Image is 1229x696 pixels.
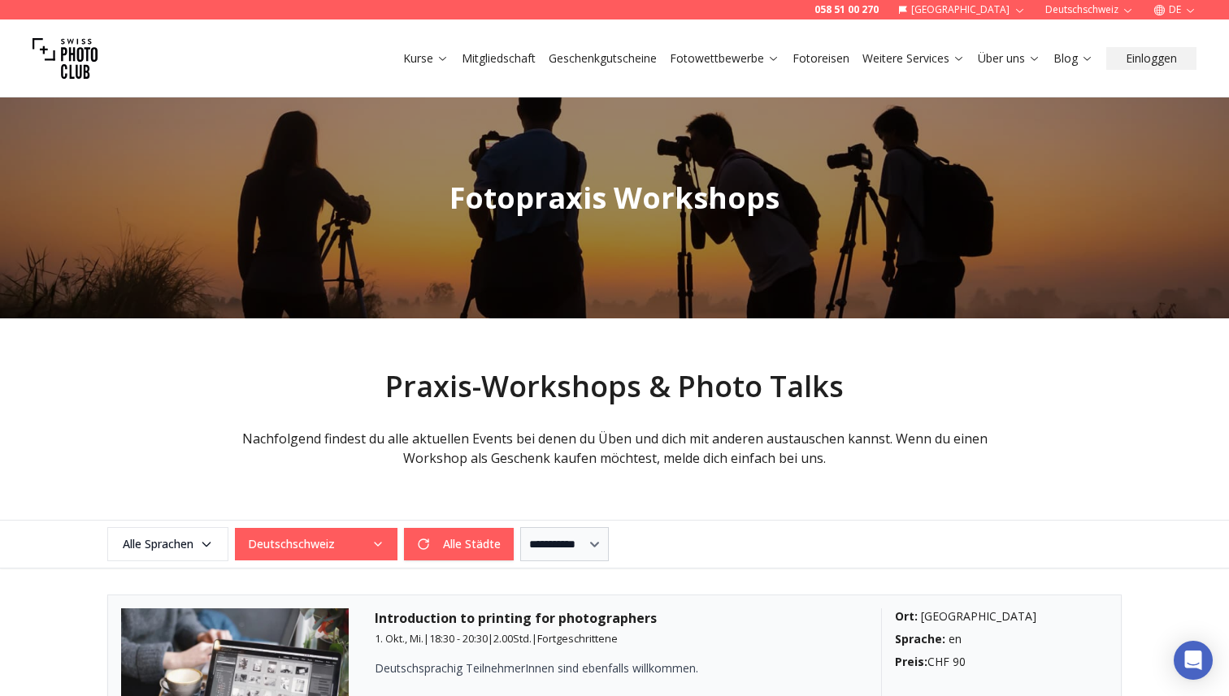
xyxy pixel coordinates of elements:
h3: Introduction to printing for photographers [375,608,855,628]
a: Kurse [403,50,449,67]
span: Fortgeschrittene [537,631,618,646]
span: 2.00 Std. [493,631,532,646]
a: 058 51 00 270 [814,3,879,16]
button: Einloggen [1106,47,1196,70]
button: Blog [1047,47,1100,70]
b: Sprache : [895,631,945,646]
button: Über uns [971,47,1047,70]
span: Nachfolgend findest du alle aktuellen Events bei denen du Üben und dich mit anderen austauschen k... [242,430,988,467]
button: Alle Sprachen [107,527,228,561]
button: Fotoreisen [786,47,856,70]
a: Weitere Services [862,50,965,67]
p: Deutschsprachig TeilnehmerInnen sind ebenfalls willkommen. [375,660,797,677]
button: Geschenkgutscheine [542,47,663,70]
button: Kurse [397,47,455,70]
div: [GEOGRAPHIC_DATA] [895,608,1109,625]
div: CHF [895,654,1109,670]
a: Geschenkgutscheine [549,50,657,67]
span: 90 [953,654,966,669]
span: Fotopraxis Workshops [449,178,780,218]
a: Blog [1053,50,1093,67]
div: Open Intercom Messenger [1174,641,1213,680]
a: Fotowettbewerbe [670,50,780,67]
button: Deutschschweiz [235,528,397,560]
button: Mitgliedschaft [455,47,542,70]
button: Alle Städte [404,528,514,560]
button: Fotowettbewerbe [663,47,786,70]
b: Ort : [895,608,918,624]
h2: Praxis-Workshops & Photo Talks [211,370,1018,403]
span: Alle Sprachen [110,530,226,559]
button: Weitere Services [856,47,971,70]
a: Über uns [978,50,1040,67]
a: Fotoreisen [793,50,849,67]
div: en [895,631,1109,647]
img: Swiss photo club [33,26,98,91]
b: Preis : [895,654,927,669]
small: | | | [375,631,618,646]
span: 18:30 - 20:30 [429,631,488,646]
span: 1. Okt., Mi. [375,631,423,646]
a: Mitgliedschaft [462,50,536,67]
